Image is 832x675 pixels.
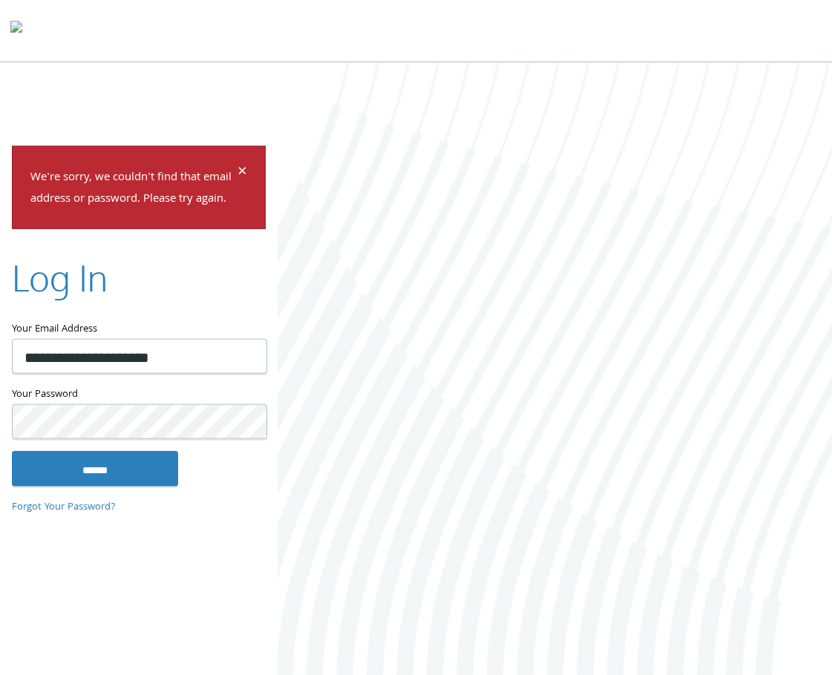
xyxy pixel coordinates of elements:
[238,159,247,188] span: ×
[12,385,266,404] label: Your Password
[238,165,247,182] button: Dismiss alert
[12,252,108,302] h2: Log In
[10,16,22,45] img: todyl-logo-dark.svg
[12,499,116,516] a: Forgot Your Password?
[30,168,235,211] p: We're sorry, we couldn't find that email address or password. Please try again.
